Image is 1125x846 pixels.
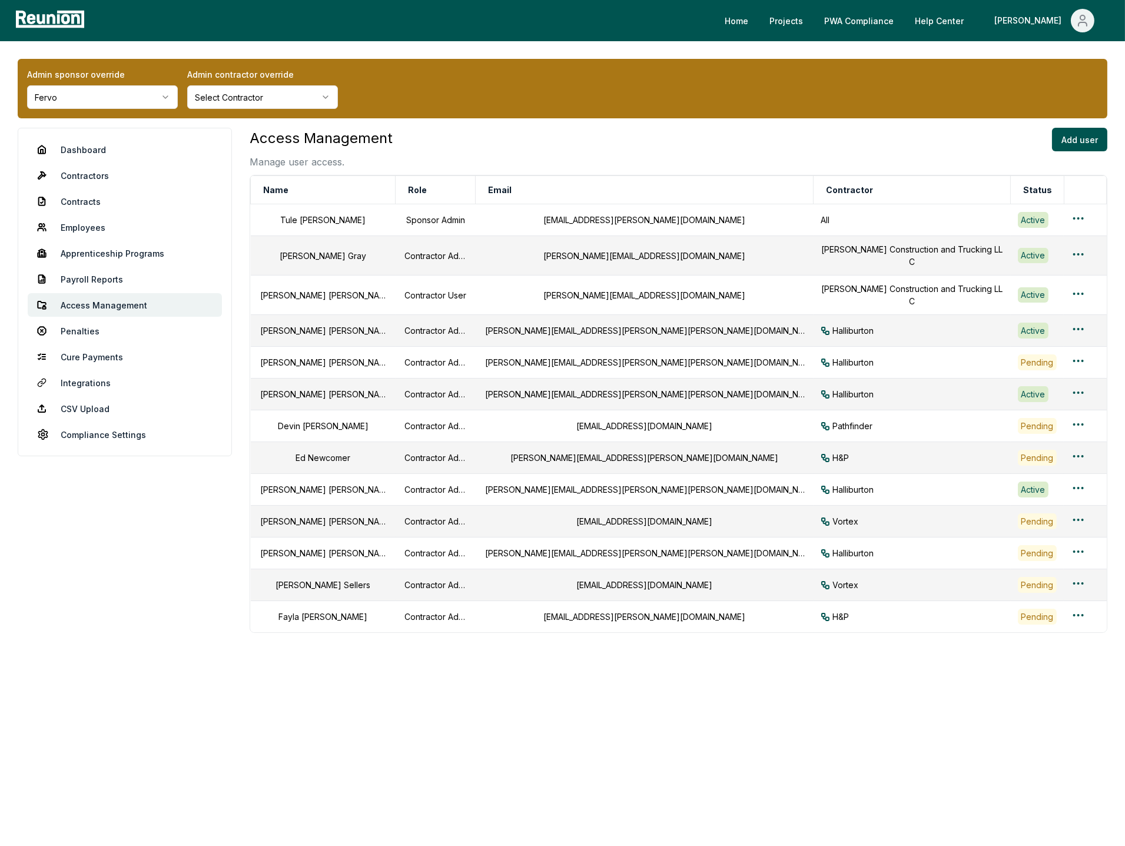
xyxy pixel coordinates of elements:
div: Tule [PERSON_NAME] [258,214,389,226]
div: Fayla [PERSON_NAME] [258,611,389,623]
div: [EMAIL_ADDRESS][PERSON_NAME][DOMAIN_NAME] [482,611,807,623]
div: Pending [1018,545,1057,560]
div: [PERSON_NAME] [PERSON_NAME] [258,547,389,559]
div: [EMAIL_ADDRESS][DOMAIN_NAME] [482,420,807,432]
div: [PERSON_NAME] Construction and Trucking LLC [821,283,1004,307]
button: Email [486,178,514,202]
div: Contractor Admin [403,388,468,400]
button: Status [1021,178,1054,202]
div: [PERSON_NAME][EMAIL_ADDRESS][PERSON_NAME][PERSON_NAME][DOMAIN_NAME] [482,547,807,559]
button: Role [406,178,429,202]
div: [PERSON_NAME] [PERSON_NAME] [258,289,389,301]
div: [EMAIL_ADDRESS][DOMAIN_NAME] [482,515,807,527]
div: H&P [821,452,1004,464]
a: Contracts [28,190,222,213]
div: [PERSON_NAME] Sellers [258,579,389,591]
a: CSV Upload [28,397,222,420]
label: Admin contractor override [187,68,338,81]
div: [PERSON_NAME][EMAIL_ADDRESS][PERSON_NAME][PERSON_NAME][DOMAIN_NAME] [482,483,807,496]
div: [PERSON_NAME] [994,9,1066,32]
h3: Access Management [250,128,393,149]
div: [PERSON_NAME] [PERSON_NAME] [258,388,389,400]
a: Apprenticeship Programs [28,241,222,265]
div: Active [1018,212,1049,227]
a: Projects [760,9,812,32]
div: [PERSON_NAME] [PERSON_NAME] [258,483,389,496]
a: Help Center [905,9,973,32]
div: Halliburton [821,483,1004,496]
div: Active [1018,323,1049,338]
div: Pathfinder [821,420,1004,432]
a: PWA Compliance [815,9,903,32]
a: Contractors [28,164,222,187]
div: [PERSON_NAME][EMAIL_ADDRESS][PERSON_NAME][PERSON_NAME][DOMAIN_NAME] [482,388,807,400]
div: [EMAIL_ADDRESS][DOMAIN_NAME] [482,579,807,591]
p: Manage user access. [250,155,393,169]
div: [PERSON_NAME] [PERSON_NAME] [258,356,389,369]
div: H&P [821,611,1004,623]
div: Halliburton [821,547,1004,559]
div: Devin [PERSON_NAME] [258,420,389,432]
a: Integrations [28,371,222,394]
div: Contractor Admin [403,356,468,369]
div: Contractor Admin [403,452,468,464]
div: [PERSON_NAME][EMAIL_ADDRESS][PERSON_NAME][DOMAIN_NAME] [482,452,807,464]
button: Contractor [824,178,875,202]
div: [PERSON_NAME] [PERSON_NAME] [258,515,389,527]
a: Penalties [28,319,222,343]
label: Admin sponsor override [27,68,178,81]
div: Pending [1018,609,1057,624]
button: [PERSON_NAME] [985,9,1104,32]
div: [PERSON_NAME] Construction and Trucking LLC [821,243,1004,268]
div: Contractor User [403,289,468,301]
a: Cure Payments [28,345,222,369]
div: Contractor Admin [403,483,468,496]
button: Add user [1052,128,1107,151]
div: Contractor Admin [403,515,468,527]
div: Vortex [821,579,1004,591]
div: Pending [1018,354,1057,370]
button: Name [261,178,291,202]
div: All [821,214,1004,226]
div: Pending [1018,513,1057,529]
div: Pending [1018,418,1057,433]
div: Contractor Admin [403,324,468,337]
a: Payroll Reports [28,267,222,291]
div: [PERSON_NAME][EMAIL_ADDRESS][DOMAIN_NAME] [482,289,807,301]
div: Halliburton [821,388,1004,400]
a: Home [715,9,758,32]
div: Vortex [821,515,1004,527]
div: Pending [1018,450,1057,465]
div: Contractor Admin [403,250,468,262]
div: [PERSON_NAME] [PERSON_NAME] [258,324,389,337]
div: Ed Newcomer [258,452,389,464]
div: Active [1018,482,1049,497]
a: Employees [28,215,222,239]
div: Halliburton [821,324,1004,337]
div: Active [1018,386,1049,402]
div: [EMAIL_ADDRESS][PERSON_NAME][DOMAIN_NAME] [482,214,807,226]
a: Dashboard [28,138,222,161]
div: [PERSON_NAME] Gray [258,250,389,262]
a: Access Management [28,293,222,317]
div: Contractor Admin [403,420,468,432]
div: [PERSON_NAME][EMAIL_ADDRESS][PERSON_NAME][PERSON_NAME][DOMAIN_NAME] [482,324,807,337]
div: Pending [1018,577,1057,592]
div: [PERSON_NAME][EMAIL_ADDRESS][PERSON_NAME][PERSON_NAME][DOMAIN_NAME] [482,356,807,369]
div: Contractor Admin [403,547,468,559]
div: Active [1018,287,1049,303]
div: Contractor Admin [403,579,468,591]
div: [PERSON_NAME][EMAIL_ADDRESS][DOMAIN_NAME] [482,250,807,262]
div: Halliburton [821,356,1004,369]
div: Contractor Admin [403,611,468,623]
div: Active [1018,248,1049,263]
div: Sponsor Admin [403,214,468,226]
a: Compliance Settings [28,423,222,446]
nav: Main [715,9,1113,32]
